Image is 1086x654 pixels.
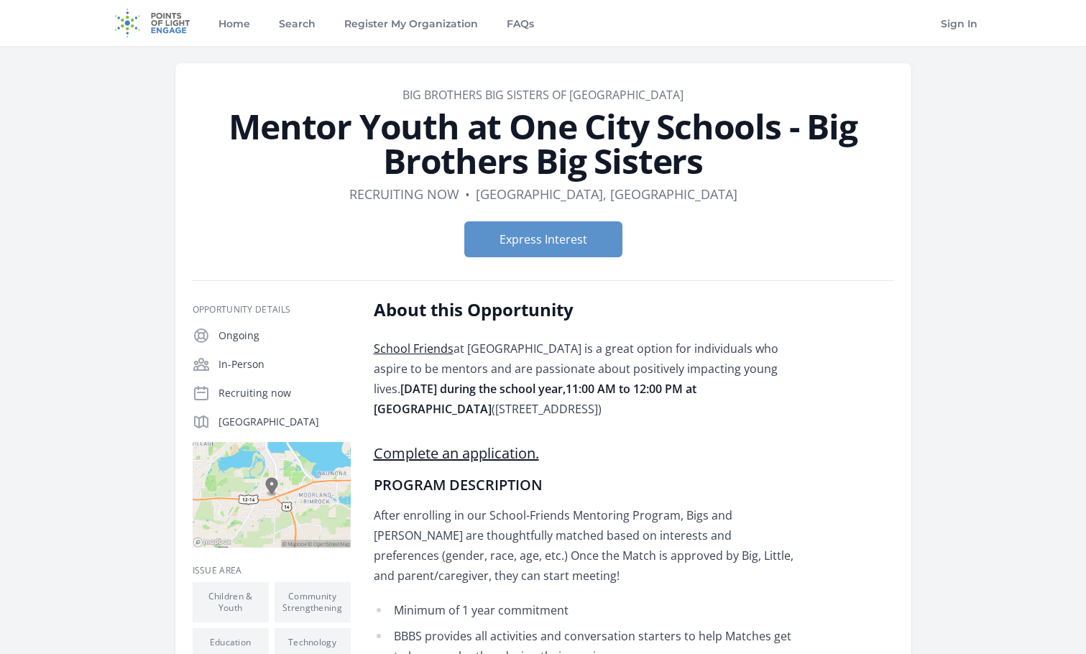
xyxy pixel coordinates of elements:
span: at [GEOGRAPHIC_DATA] is a great option for individuals who aspire to be mentors and are passionat... [374,341,778,397]
p: In-Person [218,357,351,372]
dd: Recruiting now [349,184,459,204]
h2: About this Opportunity [374,298,794,321]
span: Minimum of 1 year commitment [394,602,569,618]
h1: Mentor Youth at One City Schools - Big Brothers Big Sisters [193,109,894,178]
strong: [DATE] during the school year,11:00 AM to 12:00 PM at [GEOGRAPHIC_DATA] [374,381,696,417]
h3: Issue area [193,565,351,576]
span: ) [598,401,602,417]
a: Complete an application. [374,443,539,463]
h3: Opportunity Details [193,304,351,316]
li: Community Strengthening [275,582,351,622]
p: Ongoing [218,328,351,343]
a: School Friends [374,341,454,356]
li: Children & Youth [193,582,269,622]
a: Big Brothers Big Sisters of [GEOGRAPHIC_DATA] [402,87,684,103]
button: Express Interest [464,221,622,257]
p: Recruiting now [218,386,351,400]
dd: [GEOGRAPHIC_DATA], [GEOGRAPHIC_DATA] [476,184,737,204]
p: [GEOGRAPHIC_DATA] [218,415,351,429]
span: After enrolling in our School-Friends Mentoring Program, Bigs and [PERSON_NAME] are thoughtfully ... [374,507,793,584]
strong: PROGRAM DESCRIPTION [374,475,543,494]
img: Map [193,442,351,548]
div: • [465,184,470,204]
